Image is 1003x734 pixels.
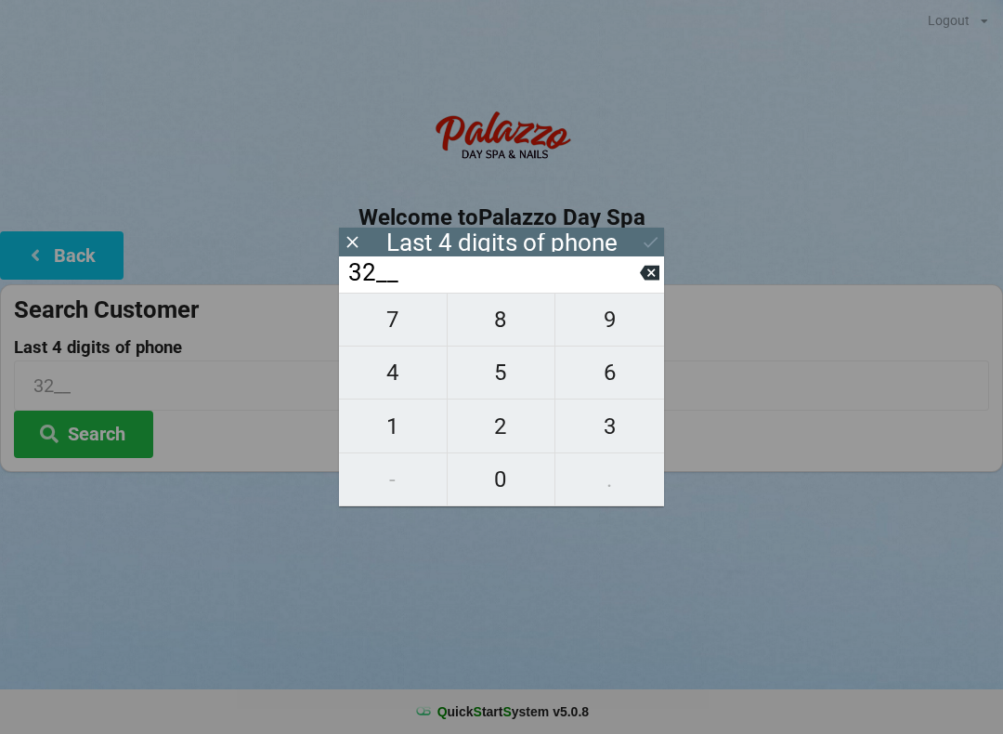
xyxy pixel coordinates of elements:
[448,293,556,347] button: 8
[555,293,664,347] button: 9
[339,400,448,452] button: 1
[555,407,664,446] span: 3
[339,407,447,446] span: 1
[448,407,555,446] span: 2
[339,293,448,347] button: 7
[448,347,556,400] button: 5
[555,400,664,452] button: 3
[448,460,555,499] span: 0
[448,453,556,506] button: 0
[555,347,664,400] button: 6
[448,353,555,392] span: 5
[339,353,447,392] span: 4
[448,400,556,452] button: 2
[448,300,555,339] span: 8
[339,347,448,400] button: 4
[386,233,618,252] div: Last 4 digits of phone
[555,353,664,392] span: 6
[339,300,447,339] span: 7
[555,300,664,339] span: 9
